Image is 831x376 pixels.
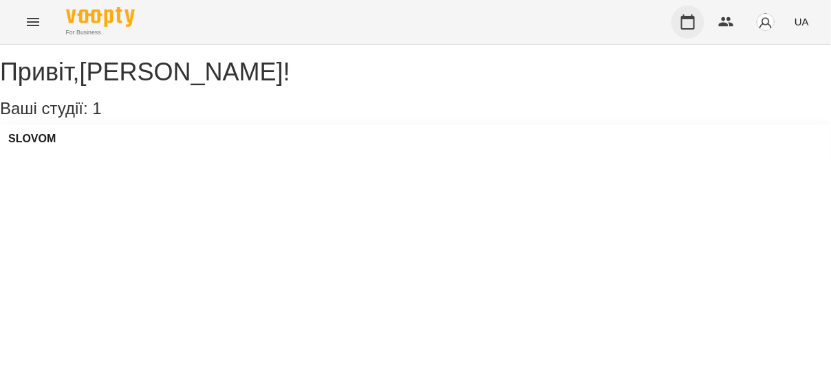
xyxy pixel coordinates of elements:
[66,7,135,27] img: Voopty Logo
[8,133,56,145] a: SLOVOM
[66,28,135,37] span: For Business
[92,99,101,118] span: 1
[795,14,809,29] span: UA
[789,9,814,34] button: UA
[756,12,775,32] img: avatar_s.png
[17,5,50,38] button: Menu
